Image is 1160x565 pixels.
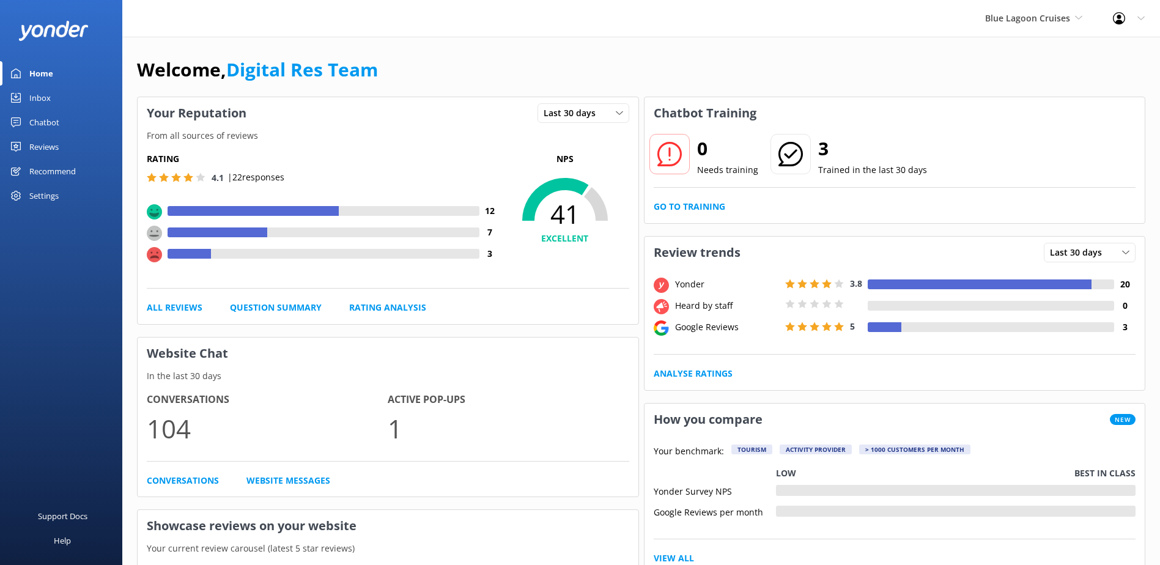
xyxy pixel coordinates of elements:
div: Yonder [672,278,782,291]
div: Activity Provider [780,445,852,454]
div: Tourism [731,445,772,454]
div: > 1000 customers per month [859,445,970,454]
h4: 3 [479,247,501,260]
a: Website Messages [246,474,330,487]
div: Settings [29,183,59,208]
p: Your benchmark: [654,445,724,459]
span: 3.8 [850,278,862,289]
h4: 3 [1114,320,1136,334]
div: Help [54,528,71,553]
div: Support Docs [38,504,87,528]
h3: How you compare [645,404,772,435]
h4: EXCELLENT [501,232,629,245]
p: Your current review carousel (latest 5 star reviews) [138,542,638,555]
span: Last 30 days [544,106,603,120]
h2: 0 [697,134,758,163]
h4: 7 [479,226,501,239]
p: In the last 30 days [138,369,638,383]
span: 41 [501,199,629,229]
p: 104 [147,408,388,449]
p: Best in class [1074,467,1136,480]
div: Recommend [29,159,76,183]
h4: 0 [1114,299,1136,312]
img: yonder-white-logo.png [18,21,89,41]
h4: 12 [479,204,501,218]
p: Trained in the last 30 days [818,163,927,177]
span: Blue Lagoon Cruises [985,12,1070,24]
div: Google Reviews [672,320,782,334]
h3: Chatbot Training [645,97,766,129]
h3: Review trends [645,237,750,268]
span: 5 [850,320,855,332]
a: Question Summary [230,301,322,314]
a: Digital Res Team [226,57,378,82]
div: Chatbot [29,110,59,135]
a: Rating Analysis [349,301,426,314]
h3: Your Reputation [138,97,256,129]
div: Inbox [29,86,51,110]
a: Conversations [147,474,219,487]
a: View All [654,552,694,565]
span: Last 30 days [1050,246,1109,259]
p: 1 [388,408,629,449]
div: Reviews [29,135,59,159]
h3: Showcase reviews on your website [138,510,638,542]
h2: 3 [818,134,927,163]
h1: Welcome, [137,55,378,84]
a: Analyse Ratings [654,367,733,380]
h4: Active Pop-ups [388,392,629,408]
p: NPS [501,152,629,166]
div: Yonder Survey NPS [654,485,776,496]
div: Home [29,61,53,86]
h4: Conversations [147,392,388,408]
div: Google Reviews per month [654,506,776,517]
h3: Website Chat [138,338,638,369]
h4: 20 [1114,278,1136,291]
div: Heard by staff [672,299,782,312]
a: Go to Training [654,200,725,213]
p: Low [776,467,796,480]
span: 4.1 [212,172,224,183]
h5: Rating [147,152,501,166]
span: New [1110,414,1136,425]
p: From all sources of reviews [138,129,638,142]
p: Needs training [697,163,758,177]
p: | 22 responses [227,171,284,184]
a: All Reviews [147,301,202,314]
